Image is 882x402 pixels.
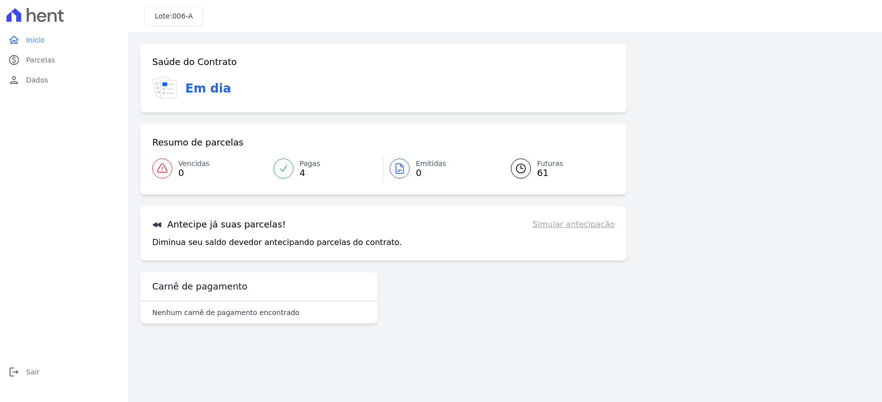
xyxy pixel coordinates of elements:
[152,280,247,292] h3: Carnê de pagamento
[8,366,20,378] i: logout
[152,154,267,182] a: Vencidas 0
[178,158,209,169] span: Vencidas
[8,54,20,66] i: paid
[152,218,286,230] h3: Antecipe já suas parcelas!
[499,154,615,182] a: Futuras 61
[152,236,402,248] p: Diminua seu saldo devedor antecipando parcelas do contrato.
[178,169,209,177] span: 0
[8,74,20,86] i: person
[172,12,193,20] span: 006-A
[384,154,499,182] a: Emitidas 0
[26,367,40,377] span: Sair
[267,154,383,182] a: Pagas 4
[416,158,446,169] span: Emitidas
[26,75,48,85] span: Dados
[537,169,563,177] span: 61
[537,158,563,169] span: Futuras
[416,169,446,177] span: 0
[4,362,124,382] a: logoutSair
[152,56,237,68] h3: Saúde do Contrato
[185,79,231,97] h3: Em dia
[152,136,243,148] h3: Resumo de parcelas
[532,218,615,230] a: Simular antecipação
[4,50,124,70] a: paidParcelas
[300,169,320,177] span: 4
[300,158,320,169] span: Pagas
[155,11,193,21] h3: Lote:
[4,30,124,50] a: homeInício
[26,55,55,65] span: Parcelas
[8,34,20,46] i: home
[152,307,300,317] p: Nenhum carnê de pagamento encontrado
[26,35,45,45] span: Início
[4,70,124,90] a: personDados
